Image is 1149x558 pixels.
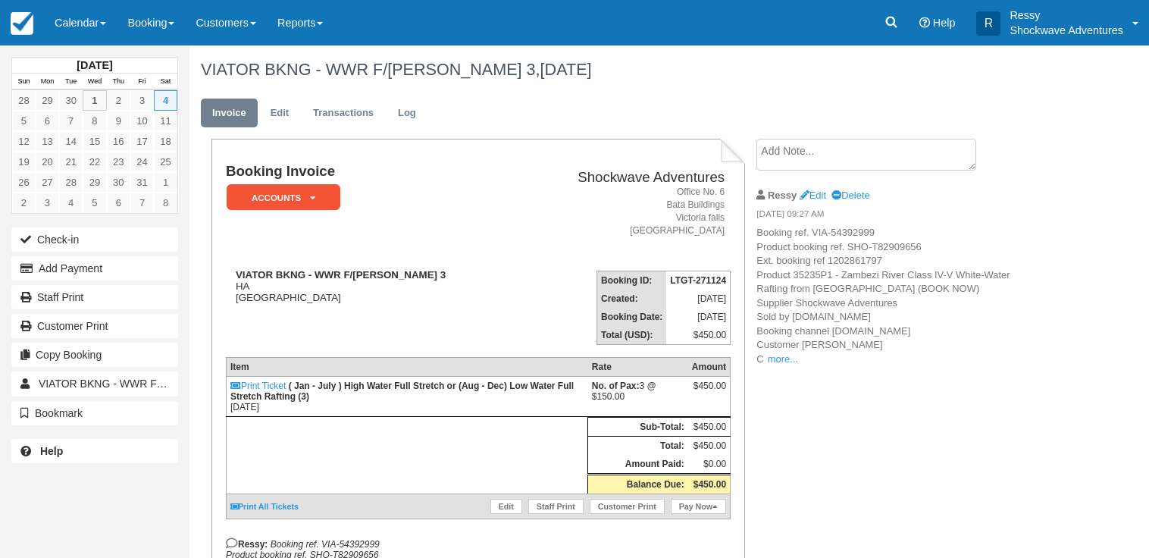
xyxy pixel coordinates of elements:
a: 26 [12,172,36,193]
strong: $450.00 [693,479,726,490]
a: Customer Print [11,314,178,338]
a: VIATOR BKNG - WWR F/[PERSON_NAME] 3 [11,371,178,396]
div: R [976,11,1000,36]
td: [DATE] [226,377,587,417]
th: Thu [107,74,130,90]
td: $0.00 [688,455,731,475]
span: [DATE] [540,60,592,79]
a: Edit [800,190,826,201]
a: Log [387,99,427,128]
a: 8 [154,193,177,213]
button: Bookmark [11,401,178,425]
strong: ( Jan - July ) High Water Full Stretch or (Aug - Dec) Low Water Full Stretch Rafting (3) [230,381,574,402]
a: Edit [490,499,522,514]
th: Tue [59,74,83,90]
p: Shockwave Adventures [1010,23,1123,38]
strong: VIATOR BKNG - WWR F/[PERSON_NAME] 3 [236,269,446,281]
div: HA [GEOGRAPHIC_DATA] [226,269,519,303]
a: 14 [59,131,83,152]
a: 8 [83,111,106,131]
a: 29 [83,172,106,193]
em: ACCOUNTS [227,184,340,211]
a: 2 [107,90,130,111]
a: 4 [59,193,83,213]
em: [DATE] 09:27 AM [756,208,1012,224]
a: Invoice [201,99,258,128]
a: 9 [107,111,130,131]
td: $450.00 [666,326,730,345]
a: Customer Print [590,499,665,514]
th: Wed [83,74,106,90]
img: checkfront-main-nav-mini-logo.png [11,12,33,35]
a: ACCOUNTS [226,183,335,212]
a: Print All Tickets [230,502,299,511]
button: Add Payment [11,256,178,281]
a: 27 [36,172,59,193]
div: $450.00 [692,381,726,403]
a: 23 [107,152,130,172]
th: Sub-Total: [588,418,688,437]
td: $450.00 [688,418,731,437]
a: 1 [154,172,177,193]
h2: Shockwave Adventures [524,170,725,186]
a: Staff Print [11,285,178,309]
a: 6 [36,111,59,131]
address: Office No. 6 Bata Buildings Victoria falls [GEOGRAPHIC_DATA] [524,186,725,238]
i: Help [919,17,930,28]
th: Sat [154,74,177,90]
th: Created: [596,290,666,308]
th: Amount Paid: [588,455,688,475]
strong: No. of Pax [592,381,640,391]
h1: Booking Invoice [226,164,519,180]
a: 30 [59,90,83,111]
a: 2 [12,193,36,213]
a: 7 [130,193,154,213]
td: [DATE] [666,290,730,308]
a: 3 [36,193,59,213]
th: Total (USD): [596,326,666,345]
a: 4 [154,90,177,111]
a: Transactions [302,99,385,128]
td: [DATE] [666,308,730,326]
td: $450.00 [688,437,731,456]
button: Copy Booking [11,343,178,367]
a: Help [11,439,178,463]
th: Booking ID: [596,271,666,290]
a: Delete [831,190,869,201]
th: Rate [588,358,688,377]
a: Staff Print [528,499,584,514]
th: Total: [588,437,688,456]
th: Mon [36,74,59,90]
a: 22 [83,152,106,172]
a: 1 [83,90,106,111]
a: 3 [130,90,154,111]
strong: Ressy: [226,539,268,550]
strong: Ressy [768,190,797,201]
a: 20 [36,152,59,172]
td: 3 @ $150.00 [588,377,688,417]
a: 16 [107,131,130,152]
a: more... [768,353,798,365]
th: Sun [12,74,36,90]
strong: LTGT-271124 [670,275,726,286]
a: 11 [154,111,177,131]
a: 17 [130,131,154,152]
a: 19 [12,152,36,172]
a: 21 [59,152,83,172]
span: VIATOR BKNG - WWR F/[PERSON_NAME] 3 [39,378,256,390]
a: 18 [154,131,177,152]
button: Check-in [11,227,178,252]
th: Booking Date: [596,308,666,326]
th: Fri [130,74,154,90]
p: Booking ref. VIA-54392999 Product booking ref. SHO-T82909656 Ext. booking ref 1202861797 Product ... [756,226,1012,366]
p: Ressy [1010,8,1123,23]
h1: VIATOR BKNG - WWR F/[PERSON_NAME] 3, [201,61,1040,79]
a: Edit [259,99,300,128]
a: Pay Now [671,499,726,514]
a: 24 [130,152,154,172]
th: Item [226,358,587,377]
a: 6 [107,193,130,213]
a: 5 [12,111,36,131]
a: 7 [59,111,83,131]
th: Balance Due: [588,475,688,494]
